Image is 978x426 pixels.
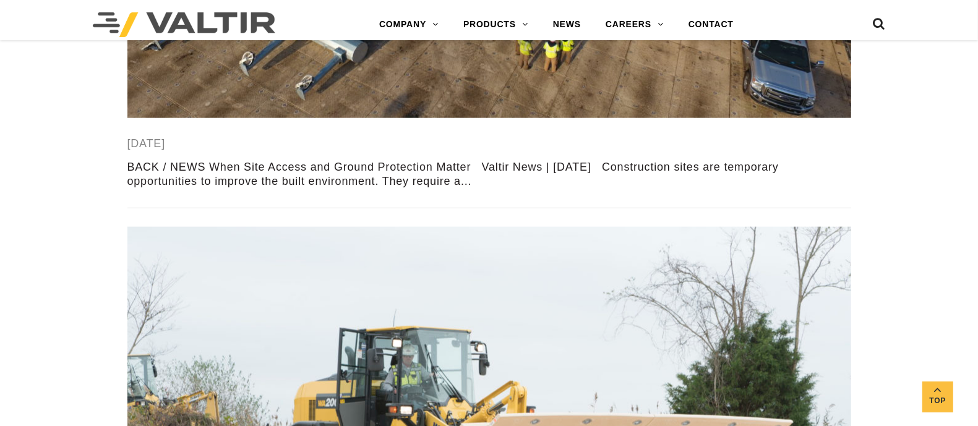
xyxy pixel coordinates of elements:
[676,12,746,37] a: CONTACT
[593,12,676,37] a: CAREERS
[93,12,275,37] img: Valtir
[922,381,953,412] a: Top
[541,12,593,37] a: NEWS
[922,394,953,408] span: Top
[367,12,451,37] a: COMPANY
[127,137,165,150] a: [DATE]
[451,12,541,37] a: PRODUCTS
[127,160,851,189] div: BACK / NEWS When Site Access and Ground Protection Matter Valtir News | [DATE] Construction sites...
